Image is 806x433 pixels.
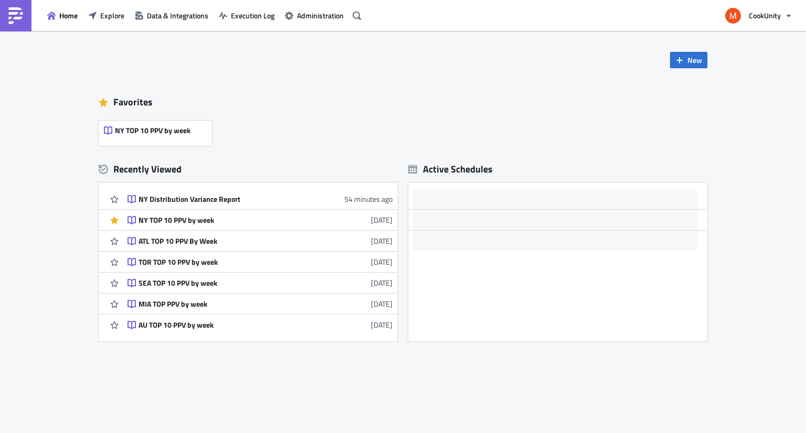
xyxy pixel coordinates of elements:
div: Favorites [99,94,707,110]
span: Home [59,10,78,21]
span: Execution Log [231,10,274,21]
a: MIA TOP PPV by week[DATE] [128,294,393,314]
div: AU TOP 10 PPV by week [139,320,322,330]
div: NY TOP 10 PPV by week [139,215,322,225]
time: 2025-09-02T18:47:36Z [371,319,393,330]
a: TOR TOP 10 PPV by week[DATE] [128,252,393,272]
span: CookUnity [749,10,781,21]
a: AU TOP 10 PPV by week[DATE] [128,315,393,335]
button: Administration [280,7,349,24]
time: 2025-09-02T18:59:08Z [371,256,393,267]
div: TOR TOP 10 PPV by week [139,257,322,267]
button: Home [42,7,83,24]
span: New [687,55,702,66]
a: NY TOP 10 PPV by week[DATE] [128,210,393,230]
button: New [670,52,707,68]
button: Data & Integrations [130,7,214,24]
div: Recently Viewed [99,161,398,177]
button: CookUnity [719,4,798,27]
time: 2025-09-02T18:51:04Z [371,298,393,309]
div: Active Schedules [408,163,493,175]
a: NY TOP 10 PPV by week [99,115,217,146]
time: 2025-09-02T19:04:54Z [371,235,393,246]
time: 2025-09-02T18:56:11Z [371,277,393,288]
div: NY Distribution Variance Report [139,194,322,204]
span: Data & Integrations [147,10,208,21]
time: 2025-09-02T19:07:13Z [371,214,393,225]
span: Explore [100,10,124,21]
img: PushMetrics [7,7,24,24]
div: MIA TOP PPV by week [139,299,322,309]
div: SEA TOP 10 PPV by week [139,278,322,288]
span: NY TOP 10 PPV by week [115,126,190,135]
button: Execution Log [214,7,280,24]
button: Explore [83,7,130,24]
span: Administration [297,10,344,21]
a: SEA TOP 10 PPV by week[DATE] [128,273,393,293]
img: Avatar [724,7,742,25]
div: ATL TOP 10 PPV By Week [139,236,322,246]
a: NY Distribution Variance Report54 minutes ago [128,189,393,209]
time: 2025-09-12T18:50:49Z [344,193,393,204]
a: ATL TOP 10 PPV By Week[DATE] [128,231,393,251]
